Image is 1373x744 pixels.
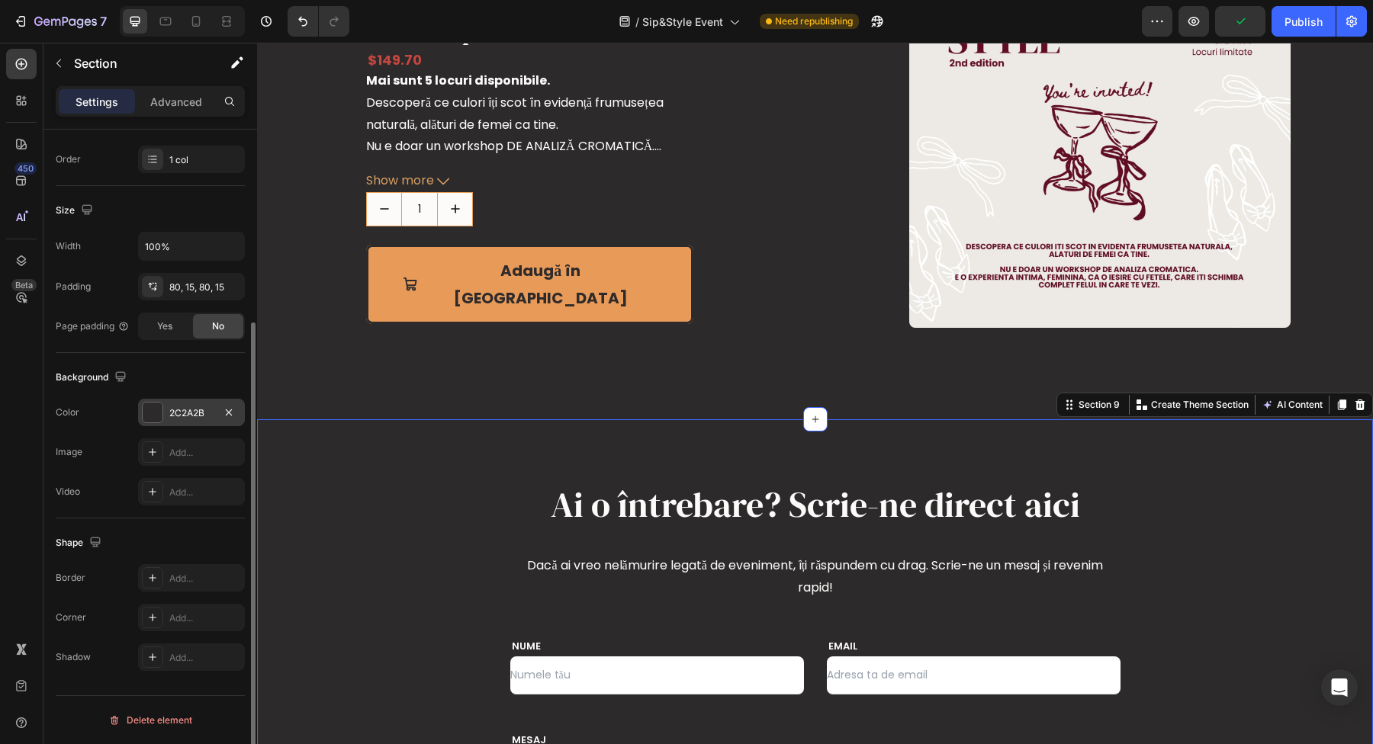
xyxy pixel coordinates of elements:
[74,54,199,72] p: Section
[253,438,863,486] h2: Ai o întrebare? Scrie-ne direct aici
[110,150,144,183] button: decrement
[56,485,80,499] div: Video
[56,406,79,419] div: Color
[56,239,81,253] div: Width
[571,596,862,611] p: EMAIL
[144,150,181,183] input: quantity
[181,150,215,183] button: increment
[109,202,436,281] button: Adaugă în Coș
[169,611,241,625] div: Add...
[109,29,293,46] strong: Mai sunt 5 locuri disponibile.
[150,94,202,110] p: Advanced
[253,614,547,652] input: Numele tău
[109,127,436,149] button: Show more
[139,232,244,260] input: Auto
[100,12,107,30] p: 7
[56,367,130,388] div: Background
[56,445,82,459] div: Image
[56,708,245,733] button: Delete element
[157,319,172,333] span: Yes
[56,319,130,333] div: Page padding
[56,650,91,664] div: Shadow
[169,651,241,665] div: Add...
[169,572,241,585] div: Add...
[109,127,177,149] span: Show more
[56,533,105,553] div: Shape
[257,43,1373,744] iframe: Design area
[109,51,407,91] p: Descoperă ce culori îți scot în evidență frumusețea naturală, alături de femei ca tine.
[288,6,349,37] div: Undo/Redo
[255,690,862,705] p: MESAJ
[14,162,37,175] div: 450
[642,14,723,30] span: Sip&Style Event
[1002,353,1069,371] button: AI Content
[56,200,96,221] div: Size
[255,596,545,611] p: NUME
[775,14,853,28] span: Need republishing
[56,571,85,585] div: Border
[255,512,862,556] p: Dacă ai vreo nelămurire legată de eveniment, îți răspundem cu drag. Scrie-ne un mesaj și revenim ...
[76,94,118,110] p: Settings
[109,7,436,27] div: $149.70
[818,355,866,369] div: Section 9
[56,280,91,293] div: Padding
[169,486,241,499] div: Add...
[11,279,37,291] div: Beta
[894,355,992,369] p: Create Theme Section
[109,95,420,156] p: Nu e doar un workshop DE ANALIZĂ CROMATICĂ. E o experiență INTIMĂ, FEMININĂ, ca o ieșire cu fetel...
[56,611,86,624] div: Corner
[167,214,400,269] div: Adaugă în [GEOGRAPHIC_DATA]
[1272,6,1336,37] button: Publish
[169,446,241,460] div: Add...
[169,406,214,420] div: 2C2A2B
[635,14,639,30] span: /
[108,711,192,730] div: Delete element
[169,281,241,294] div: 80, 15, 80, 15
[570,614,863,652] input: Adresa ta de email
[6,6,114,37] button: 7
[169,153,241,167] div: 1 col
[1321,669,1358,706] div: Open Intercom Messenger
[212,319,224,333] span: No
[56,152,81,166] div: Order
[1285,14,1323,30] div: Publish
